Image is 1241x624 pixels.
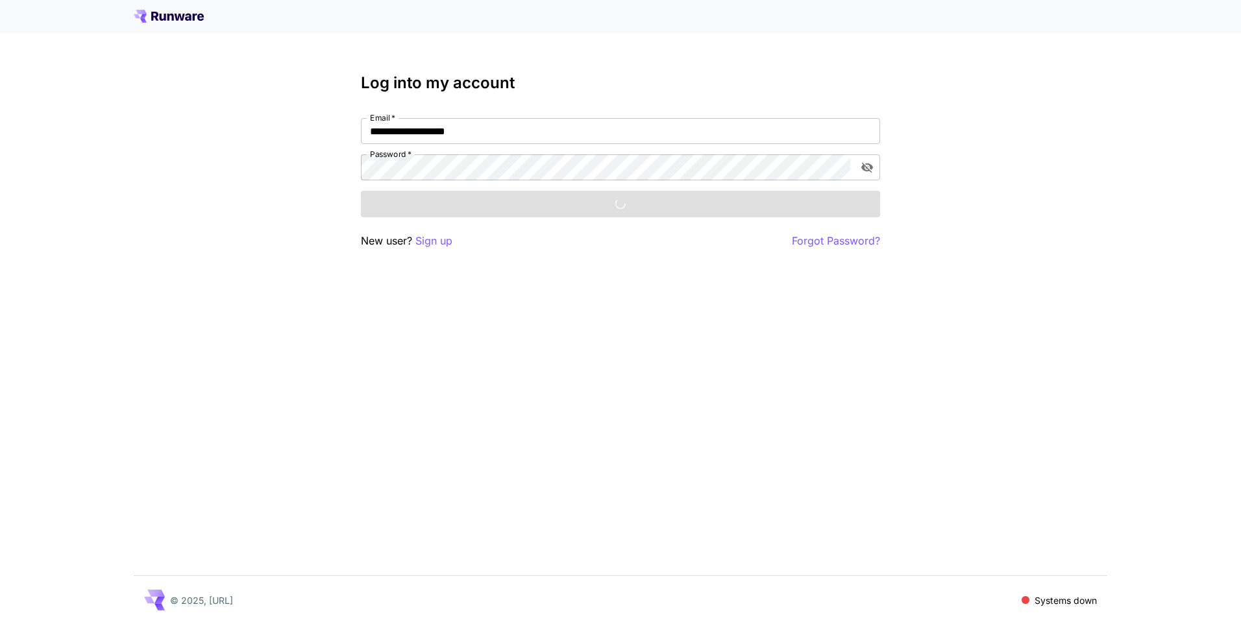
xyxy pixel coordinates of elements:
[170,594,233,607] p: © 2025, [URL]
[370,149,412,160] label: Password
[415,233,452,249] button: Sign up
[855,156,879,179] button: toggle password visibility
[792,233,880,249] button: Forgot Password?
[361,74,880,92] h3: Log into my account
[370,112,395,123] label: Email
[361,233,452,249] p: New user?
[1035,594,1097,607] p: Systems down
